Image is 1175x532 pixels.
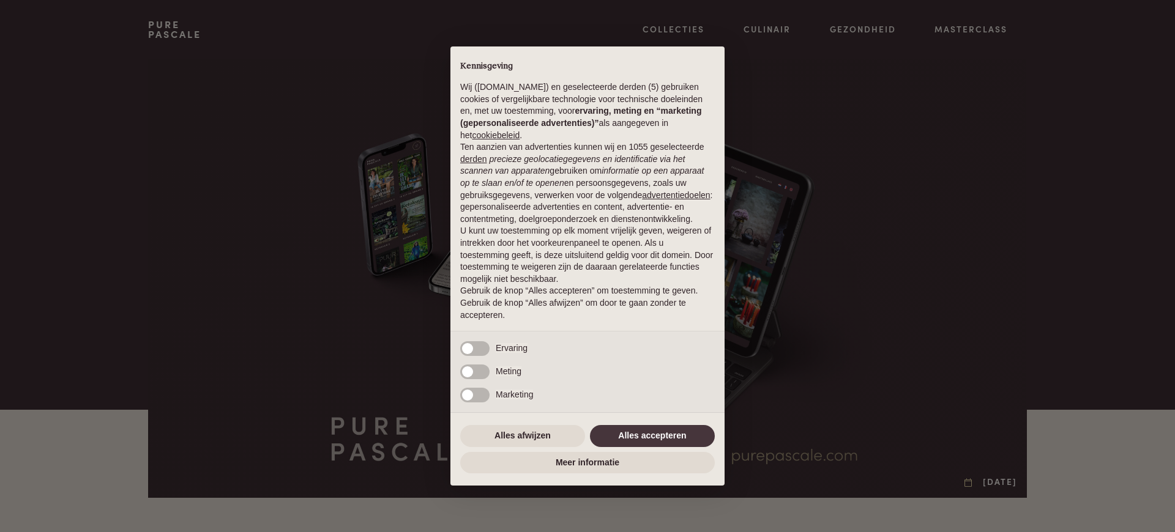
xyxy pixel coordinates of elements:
button: derden [460,153,487,166]
button: Meer informatie [460,452,715,474]
a: cookiebeleid [472,130,520,140]
span: Marketing [496,390,533,399]
em: precieze geolocatiegegevens en identificatie via het scannen van apparaten [460,154,685,176]
span: Ervaring [496,343,528,353]
span: Meting [496,366,521,376]
em: informatie op een apparaat op te slaan en/of te openen [460,166,704,188]
button: Alles afwijzen [460,425,585,447]
button: Alles accepteren [590,425,715,447]
p: Ten aanzien van advertenties kunnen wij en 1055 geselecteerde gebruiken om en persoonsgegevens, z... [460,141,715,225]
strong: ervaring, meting en “marketing (gepersonaliseerde advertenties)” [460,106,701,128]
p: Wij ([DOMAIN_NAME]) en geselecteerde derden (5) gebruiken cookies of vergelijkbare technologie vo... [460,81,715,141]
p: Gebruik de knop “Alles accepteren” om toestemming te geven. Gebruik de knop “Alles afwijzen” om d... [460,285,715,321]
p: U kunt uw toestemming op elk moment vrijelijk geven, weigeren of intrekken door het voorkeurenpan... [460,225,715,285]
h2: Kennisgeving [460,61,715,72]
button: advertentiedoelen [642,190,710,202]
